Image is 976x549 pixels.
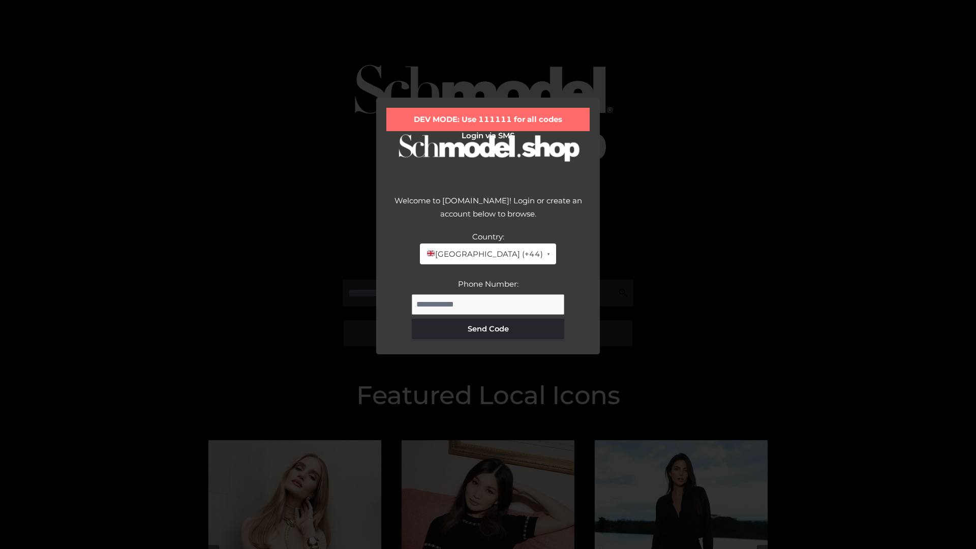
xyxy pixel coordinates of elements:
[427,250,435,257] img: 🇬🇧
[426,248,542,261] span: [GEOGRAPHIC_DATA] (+44)
[472,232,504,241] label: Country:
[458,279,518,289] label: Phone Number:
[412,319,564,339] button: Send Code
[386,194,590,230] div: Welcome to [DOMAIN_NAME]! Login or create an account below to browse.
[386,108,590,131] div: DEV MODE: Use 111111 for all codes
[386,131,590,140] h2: Login via SMS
